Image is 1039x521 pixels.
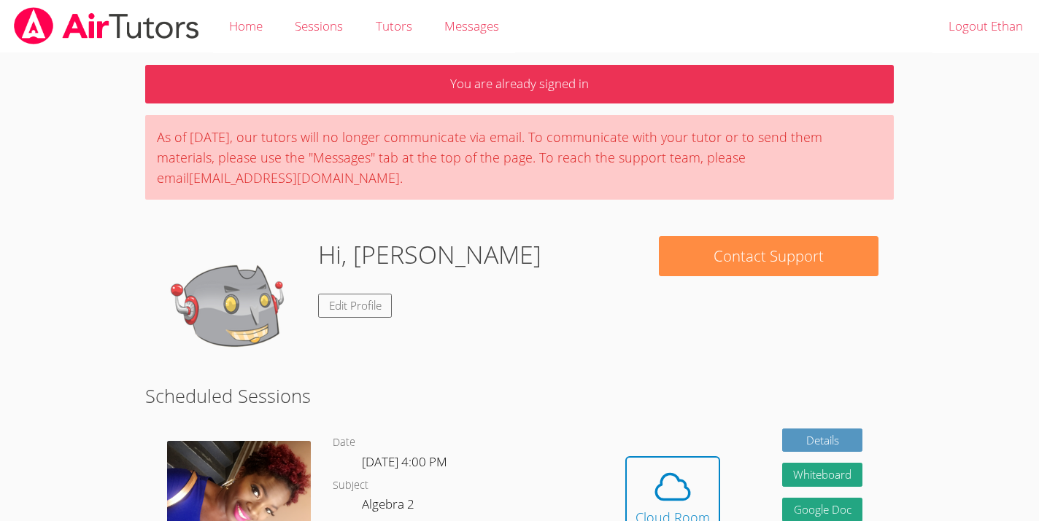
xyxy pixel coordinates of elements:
a: Edit Profile [318,294,393,318]
span: Messages [444,17,499,34]
img: airtutors_banner-c4298cdbf04f3fff15de1276eac7730deb9818008684d7c2e4769d2f7ddbe033.png [12,7,201,44]
dt: Subject [333,477,368,495]
span: [DATE] 4:00 PM [362,453,447,470]
h2: Scheduled Sessions [145,382,893,410]
p: You are already signed in [145,65,893,103]
div: As of [DATE], our tutors will no longer communicate via email. To communicate with your tutor or ... [145,115,893,200]
img: default.png [161,236,306,382]
h1: Hi, [PERSON_NAME] [318,236,541,273]
button: Whiteboard [782,463,862,487]
dd: Algebra 2 [362,494,417,519]
a: Details [782,428,862,453]
button: Contact Support [659,236,878,276]
dt: Date [333,434,355,452]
